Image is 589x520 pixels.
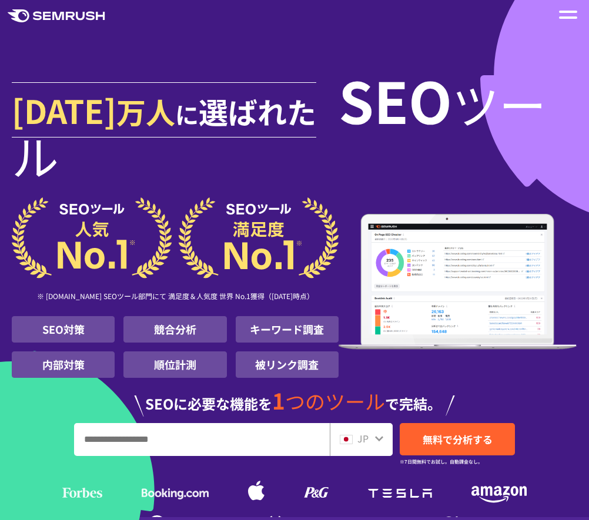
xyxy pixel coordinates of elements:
span: 1 [272,384,285,416]
li: SEO対策 [12,316,115,343]
span: つのツール [285,387,385,415]
div: SEOに必要な機能を [12,378,577,417]
div: ※ [DOMAIN_NAME] SEOツール部門にて 満足度＆人気度 世界 No.1獲得（[DATE]時点） [12,279,339,316]
a: 無料で分析する [400,423,515,455]
li: キーワード調査 [236,316,339,343]
input: URL、キーワードを入力してください [75,424,329,455]
li: 内部対策 [12,351,115,378]
li: 被リンク調査 [236,351,339,378]
li: 順位計測 [123,351,226,378]
span: 無料で分析する [423,432,493,447]
span: ツール [12,69,546,189]
span: で完結。 [385,393,441,414]
small: ※7日間無料でお試し。自動課金なし。 [400,456,483,467]
span: JP [357,431,369,445]
span: SEO [339,59,452,140]
li: 競合分析 [123,316,226,343]
span: [DATE] [12,86,116,133]
span: に [175,97,199,131]
span: 選ばれた [199,90,316,132]
span: 万人 [116,90,175,132]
